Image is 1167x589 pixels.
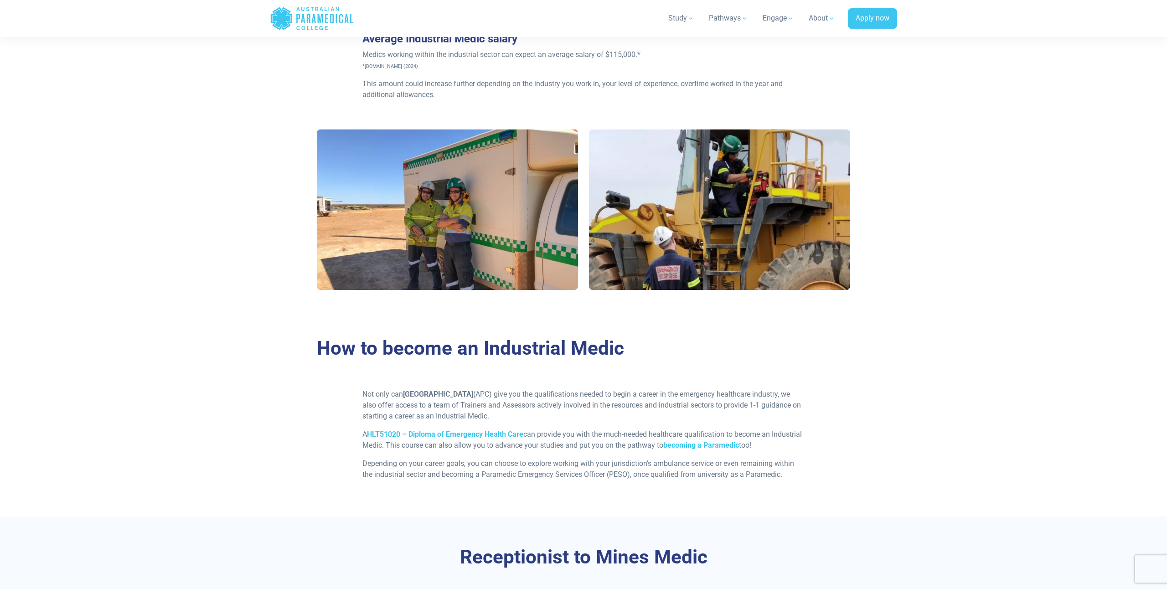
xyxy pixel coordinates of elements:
[362,32,805,46] h3: Average Industrial Medic salary
[663,441,739,449] a: becoming a Paramedic
[362,63,418,69] span: *[DOMAIN_NAME] (2024)
[270,4,354,33] a: Australian Paramedical College
[367,430,523,439] a: HLT51020 – Diploma of Emergency Health Care
[362,429,805,451] p: A can provide you with the much-needed healthcare qualification to become an Industrial Medic. Th...
[703,5,754,31] a: Pathways
[317,546,850,569] h3: Receptionist to Mines Medic
[362,458,805,480] p: Depending on your career goals, you can choose to explore working with your jurisdiction’s ambula...
[362,389,805,422] p: Not only can (APC) give you the qualifications needed to begin a career in the emergency healthca...
[317,337,850,360] h3: How to become an Industrial Medic
[362,49,805,71] p: Medics working within the industrial sector can expect an average salary of $115,000.*
[757,5,800,31] a: Engage
[803,5,841,31] a: About
[663,5,700,31] a: Study
[403,390,473,398] strong: [GEOGRAPHIC_DATA]
[362,78,805,100] p: This amount could increase further depending on the industry you work in, your level of experienc...
[848,8,897,29] a: Apply now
